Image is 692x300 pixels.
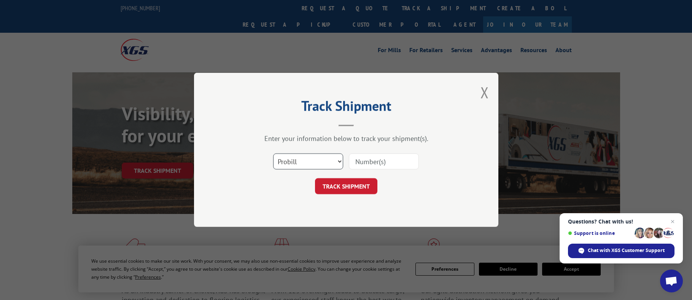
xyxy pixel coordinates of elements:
span: Support is online [568,230,632,236]
div: Open chat [660,270,683,292]
button: TRACK SHIPMENT [315,179,377,195]
input: Number(s) [349,154,419,170]
span: Chat with XGS Customer Support [588,247,665,254]
div: Chat with XGS Customer Support [568,244,675,258]
span: Questions? Chat with us! [568,219,675,225]
button: Close modal [480,82,489,102]
h2: Track Shipment [232,101,460,115]
span: Close chat [668,217,677,226]
div: Enter your information below to track your shipment(s). [232,134,460,143]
